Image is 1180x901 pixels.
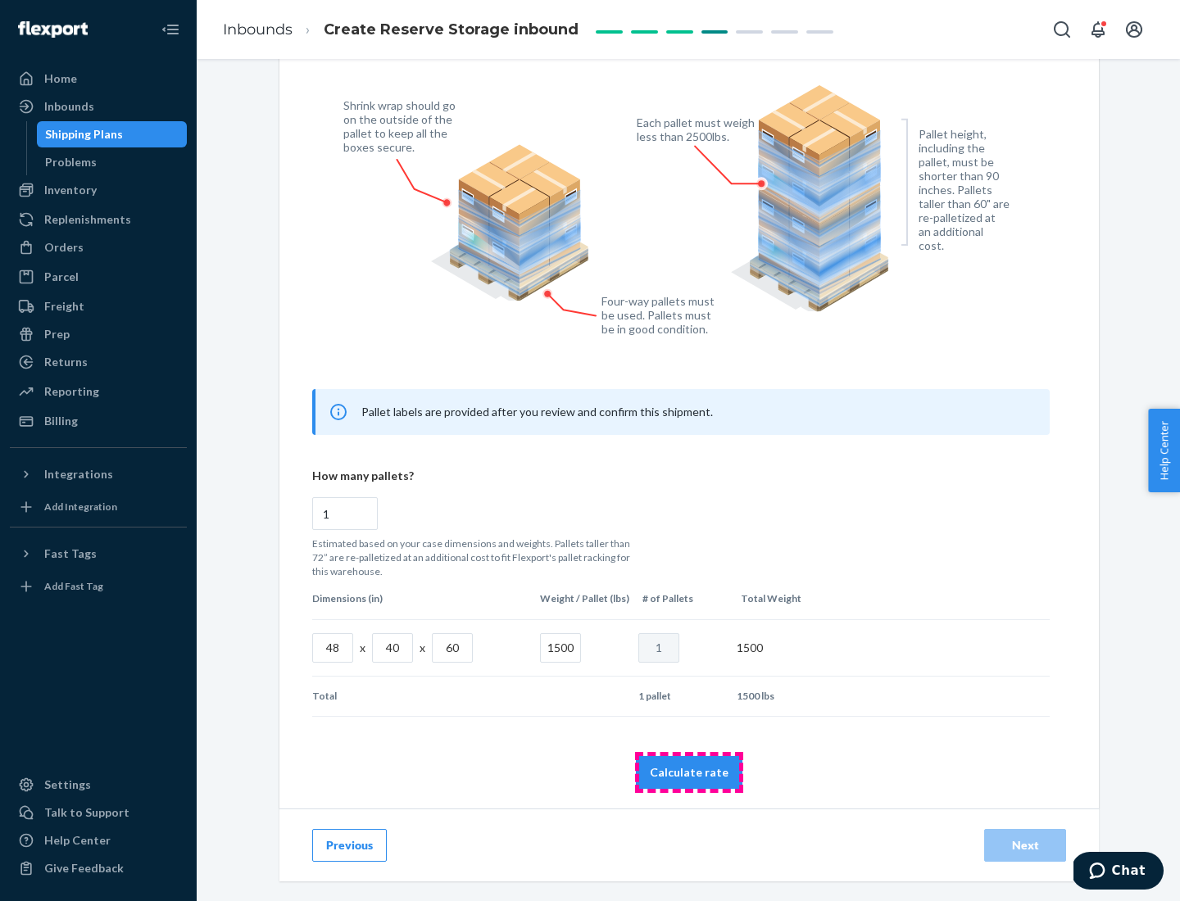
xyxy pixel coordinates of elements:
button: Open account menu [1118,13,1150,46]
span: 1500 [737,641,763,654]
div: Inbounds [44,98,94,115]
div: Help Center [44,832,111,849]
a: Billing [10,408,187,434]
a: Prep [10,321,187,347]
img: Flexport logo [18,21,88,38]
div: Talk to Support [44,804,129,821]
a: Home [10,66,187,92]
span: Create Reserve Storage inbound [324,20,579,38]
iframe: Opens a widget where you can chat to one of our agents [1073,852,1164,893]
div: Settings [44,776,91,793]
div: Problems [45,154,97,170]
a: Inventory [10,177,187,203]
a: Settings [10,772,187,798]
button: Talk to Support [10,799,187,826]
div: Inventory [44,182,97,198]
button: Help Center [1148,409,1180,492]
button: Fast Tags [10,541,187,567]
td: 1 pallet [632,677,730,716]
a: Help Center [10,827,187,853]
figcaption: Four-way pallets must be used. Pallets must be in good condition. [601,294,715,336]
div: Next [998,837,1052,853]
p: x [420,640,425,656]
a: Replenishments [10,206,187,233]
button: Calculate rate [636,756,742,789]
div: Shipping Plans [45,126,123,143]
button: Give Feedback [10,855,187,881]
button: Previous [312,829,387,862]
div: Add Integration [44,500,117,514]
div: Add Fast Tag [44,579,103,593]
div: Freight [44,298,84,315]
a: Problems [37,149,188,175]
div: Integrations [44,466,113,482]
button: Close Navigation [154,13,187,46]
a: Add Integration [10,494,187,520]
td: 1500 lbs [730,677,828,716]
ol: breadcrumbs [210,6,592,54]
button: Open notifications [1082,13,1114,46]
span: Pallet labels are provided after you review and confirm this shipment. [361,405,713,419]
div: Orders [44,239,84,256]
button: Open Search Box [1046,13,1078,46]
div: Parcel [44,269,79,285]
button: Next [984,829,1066,862]
div: Home [44,70,77,87]
figcaption: Pallet height, including the pallet, must be shorter than 90 inches. Pallets taller than 60" are ... [919,127,1010,252]
p: x [360,640,365,656]
div: Replenishments [44,211,131,228]
a: Orders [10,234,187,260]
th: Dimensions (in) [312,578,533,618]
td: Total [312,677,533,716]
div: Reporting [44,383,99,400]
a: Reporting [10,378,187,405]
div: Fast Tags [44,546,97,562]
div: Billing [44,413,78,429]
div: Prep [44,326,70,342]
div: Give Feedback [44,860,124,876]
a: Shipping Plans [37,121,188,147]
a: Inbounds [10,93,187,120]
th: Weight / Pallet (lbs) [533,578,636,618]
div: Returns [44,354,88,370]
a: Inbounds [223,20,293,38]
figcaption: Each pallet must weigh less than 2500lbs. [637,115,759,143]
p: Estimated based on your case dimensions and weights. Pallets taller than 72” are re-palletized at... [312,537,640,578]
button: Integrations [10,461,187,487]
a: Returns [10,349,187,375]
th: # of Pallets [636,578,734,618]
th: Total Weight [734,578,833,618]
figcaption: Shrink wrap should go on the outside of the pallet to keep all the boxes secure. [343,98,465,154]
a: Add Fast Tag [10,573,187,600]
p: How many pallets? [312,468,1050,484]
a: Parcel [10,264,187,290]
a: Freight [10,293,187,319]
